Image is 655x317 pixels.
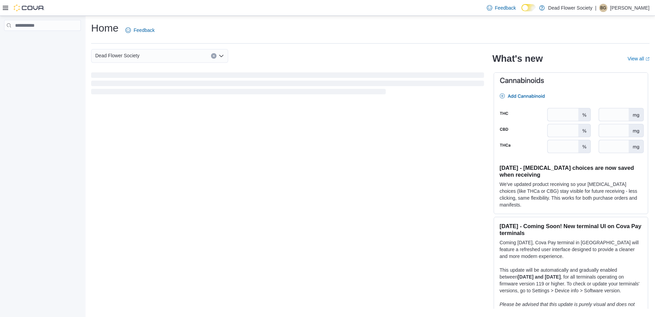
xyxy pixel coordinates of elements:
[518,274,560,280] strong: [DATE] and [DATE]
[600,4,606,12] span: BG
[521,4,536,11] input: Dark Mode
[495,4,516,11] span: Feedback
[628,56,650,61] a: View allExternal link
[610,4,650,12] p: [PERSON_NAME]
[499,239,642,260] p: Coming [DATE], Cova Pay terminal in [GEOGRAPHIC_DATA] will feature a refreshed user interface des...
[211,53,217,59] button: Clear input
[595,4,596,12] p: |
[95,51,139,60] span: Dead Flower Society
[123,23,157,37] a: Feedback
[14,4,45,11] img: Cova
[499,181,642,208] p: We've updated product receiving so your [MEDICAL_DATA] choices (like THCa or CBG) stay visible fo...
[134,27,155,34] span: Feedback
[499,267,642,294] p: This update will be automatically and gradually enabled between , for all terminals operating on ...
[91,21,119,35] h1: Home
[91,74,484,96] span: Loading
[599,4,607,12] div: Brittany Garrett
[219,53,224,59] button: Open list of options
[484,1,519,15] a: Feedback
[548,4,592,12] p: Dead Flower Society
[4,32,81,49] nav: Complex example
[499,164,642,178] h3: [DATE] - [MEDICAL_DATA] choices are now saved when receiving
[492,53,543,64] h2: What's new
[499,302,635,314] em: Please be advised that this update is purely visual and does not impact payment functionality.
[645,57,650,61] svg: External link
[499,223,642,236] h3: [DATE] - Coming Soon! New terminal UI on Cova Pay terminals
